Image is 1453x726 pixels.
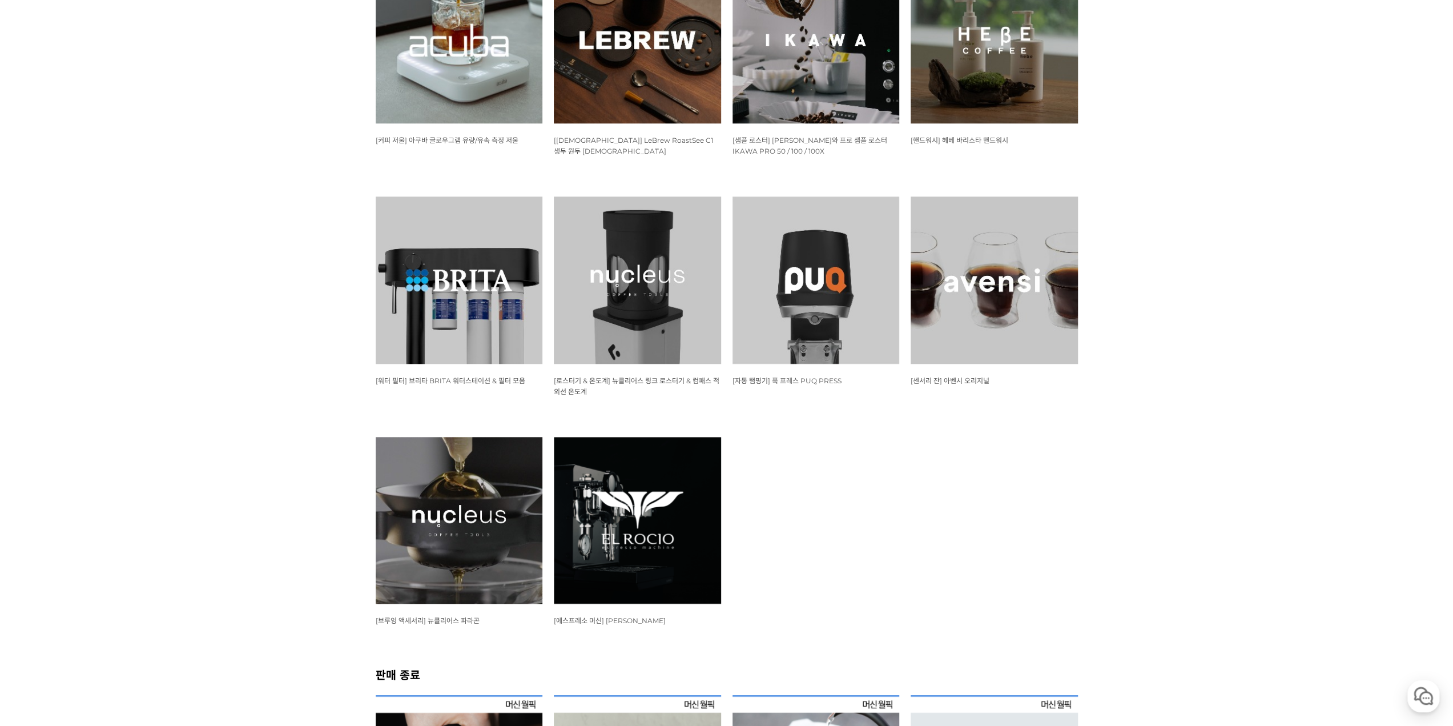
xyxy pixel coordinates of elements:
[376,616,480,625] a: [브루잉 액세서리] 뉴클리어스 파라곤
[376,666,1078,683] h2: 판매 종료
[554,437,721,604] img: 엘로치오 마누스S
[176,379,190,388] span: 설정
[376,437,543,604] img: 뉴클리어스 파라곤
[732,135,887,155] a: [샘플 로스터] [PERSON_NAME]와 프로 샘플 로스터 IKAWA PRO 50 / 100 / 100X
[554,616,666,625] a: [에스프레소 머신] [PERSON_NAME]
[3,362,75,391] a: 홈
[554,376,719,396] a: [로스터기 & 온도계] 뉴클리어스 링크 로스터기 & 컴패스 적외선 온도계
[104,380,118,389] span: 대화
[554,135,713,155] a: [[DEMOGRAPHIC_DATA]] LeBrew RoastSee C1 생두 원두 [DEMOGRAPHIC_DATA]
[376,136,518,145] span: [커피 저울] 아쿠바 글로우그램 유량/유속 측정 저울
[911,196,1078,364] img: 아벤시 잔 3종 세트
[732,376,842,385] a: [자동 탬핑기] 푹 프레스 PUQ PRESS
[911,135,1008,145] a: [핸드워시] 헤베 바리스타 핸드워시
[376,196,543,364] img: 브리타 BRITA 워터스테이션 &amp; 필터 모음
[376,135,518,145] a: [커피 저울] 아쿠바 글로우그램 유량/유속 측정 저울
[376,376,525,385] a: [워터 필터] 브리타 BRITA 워터스테이션 & 필터 모음
[911,376,989,385] a: [센서리 잔] 아벤시 오리지널
[732,136,887,155] span: [샘플 로스터] [PERSON_NAME]와 프로 샘플 로스터 IKAWA PRO 50 / 100 / 100X
[75,362,147,391] a: 대화
[36,379,43,388] span: 홈
[732,196,900,364] img: 푹 프레스 PUQ PRESS
[554,196,721,364] img: 뉴클리어스 링크 로스터기 &amp; 컴패스 적외선 온도계
[911,136,1008,145] span: [핸드워시] 헤베 바리스타 핸드워시
[147,362,219,391] a: 설정
[554,136,713,155] span: [[DEMOGRAPHIC_DATA]] LeBrew RoastSee C1 생두 원두 [DEMOGRAPHIC_DATA]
